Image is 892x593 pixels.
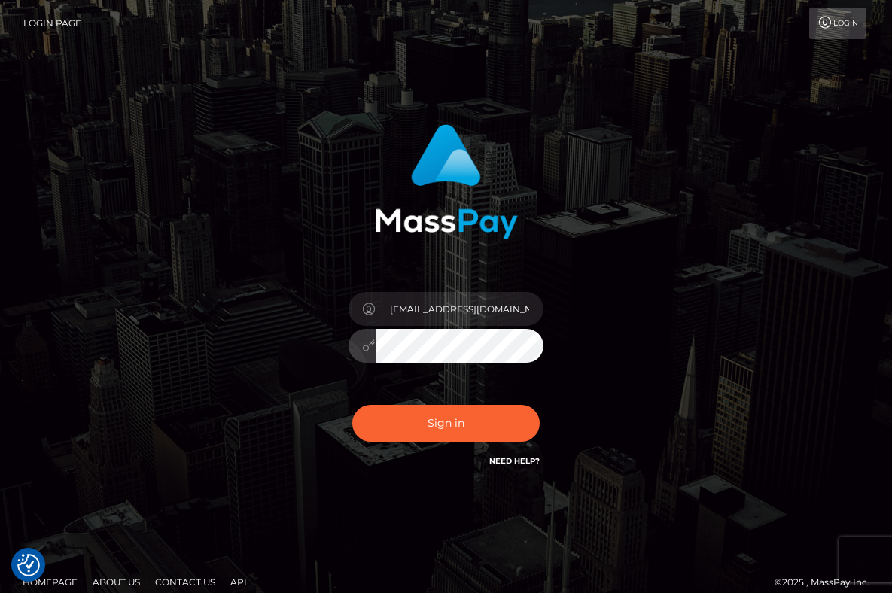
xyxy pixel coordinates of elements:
[375,124,518,239] img: MassPay Login
[17,554,40,576] button: Consent Preferences
[489,456,540,466] a: Need Help?
[352,405,540,442] button: Sign in
[809,8,866,39] a: Login
[17,554,40,576] img: Revisit consent button
[775,574,881,591] div: © 2025 , MassPay Inc.
[376,292,544,326] input: Username...
[23,8,81,39] a: Login Page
